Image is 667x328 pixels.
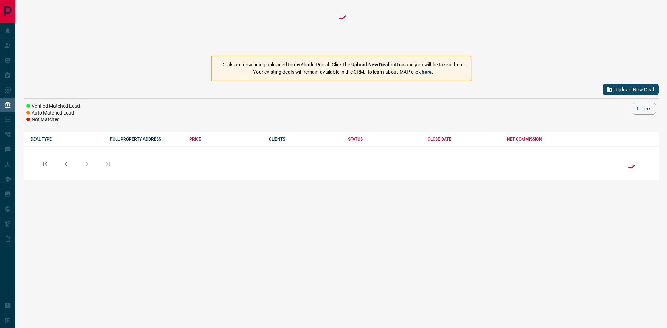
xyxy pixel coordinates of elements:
li: Verified Matched Lead [26,103,80,110]
button: Filters [633,103,656,115]
div: CLIENTS [269,137,341,142]
strong: Upload New Deal [351,62,389,67]
div: Loading [623,156,637,171]
p: Your existing deals will remain available in the CRM. To learn about MAP click . [221,68,465,76]
div: FULL PROPERTY ADDRESS [110,137,183,142]
a: here [422,69,432,75]
p: Deals are now being uploaded to myAbode Portal. Click the button and you will be taken there. [221,61,465,68]
div: DEAL TYPE [31,137,103,142]
button: Upload New Deal [603,84,659,95]
div: Loading [334,7,348,49]
li: Not Matched [26,116,80,123]
li: Auto Matched Lead [26,110,80,117]
div: NET COMMISSION [507,137,579,142]
div: CLOSE DATE [428,137,500,142]
div: PRICE [189,137,262,142]
div: STATUS [348,137,421,142]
